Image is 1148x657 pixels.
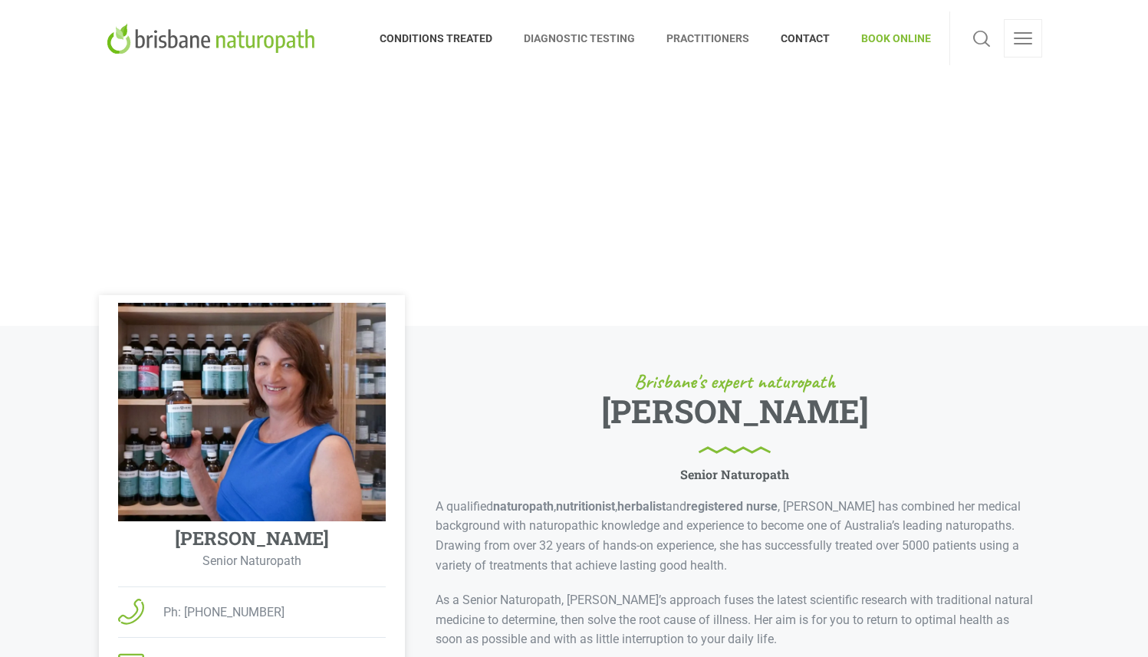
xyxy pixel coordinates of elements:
b: nutritionist [556,499,615,514]
span: CONDITIONS TREATED [380,26,508,51]
a: Search [969,19,995,57]
p: As a Senior Naturopath, [PERSON_NAME]’s approach fuses the latest scientific research with tradit... [436,590,1034,649]
a: Brisbane Naturopath [107,11,321,65]
span: CONTACT [765,26,846,51]
span: DIAGNOSTIC TESTING [508,26,651,51]
p: Senior Naturopath [118,555,387,567]
b: registered nurse [686,499,778,514]
a: DIAGNOSTIC TESTING [508,11,651,65]
h4: [PERSON_NAME] [175,527,329,550]
span: BOOK ONLINE [846,26,931,51]
b: herbalist [617,499,666,514]
b: naturopath [493,499,554,514]
a: CONDITIONS TREATED [380,11,508,65]
img: Brisbane Naturopath [107,23,321,54]
img: Elisabeth Singler Naturopath [118,303,387,521]
span: Brisbane's expert naturopath [634,372,835,392]
a: CONTACT [765,11,846,65]
h6: Senior Naturopath [680,467,789,481]
a: BOOK ONLINE [846,11,931,65]
a: PRACTITIONERS [651,11,765,65]
h1: [PERSON_NAME] [601,398,869,455]
span: Ph: [PHONE_NUMBER] [144,603,285,623]
span: PRACTITIONERS [651,26,765,51]
p: A qualified , , and , [PERSON_NAME] has combined her medical background with naturopathic knowled... [436,497,1034,575]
